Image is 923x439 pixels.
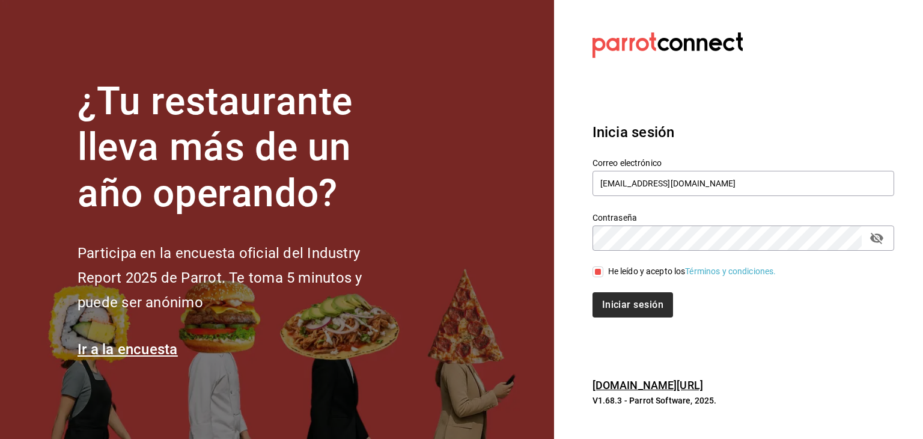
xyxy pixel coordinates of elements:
div: He leído y acepto los [608,265,776,278]
h1: ¿Tu restaurante lleva más de un año operando? [78,79,402,217]
h2: Participa en la encuesta oficial del Industry Report 2025 de Parrot. Te toma 5 minutos y puede se... [78,241,402,315]
a: Términos y condiciones. [685,266,776,276]
p: V1.68.3 - Parrot Software, 2025. [592,394,894,407]
button: passwordField [867,228,887,248]
a: Ir a la encuesta [78,341,178,358]
input: Ingresa tu correo electrónico [592,171,894,196]
h3: Inicia sesión [592,121,894,143]
label: Contraseña [592,213,894,221]
label: Correo electrónico [592,158,894,167]
a: [DOMAIN_NAME][URL] [592,379,703,391]
button: Iniciar sesión [592,292,673,318]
